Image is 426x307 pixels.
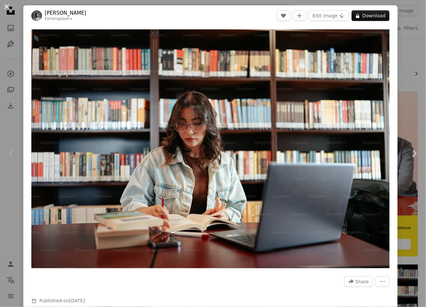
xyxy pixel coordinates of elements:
button: More Actions [376,276,390,287]
a: Next [403,121,426,186]
time: April 17, 2023 at 2:11:50 AM PDT [69,298,85,303]
a: [PERSON_NAME] [45,10,86,16]
button: Zoom in on this image [31,29,390,268]
span: Published on [39,298,85,303]
span: Share [356,277,369,287]
img: a woman sitting at a table in front of a laptop computer [31,29,390,268]
button: Add to Collection [293,10,306,21]
button: Download [352,10,390,21]
img: Go to Yunus Tuğ's profile [31,10,42,21]
button: Share this image [344,276,373,287]
div: For [45,16,86,22]
button: Like [277,10,290,21]
button: Edit image [309,10,349,21]
a: Unsplash+ [51,16,73,21]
